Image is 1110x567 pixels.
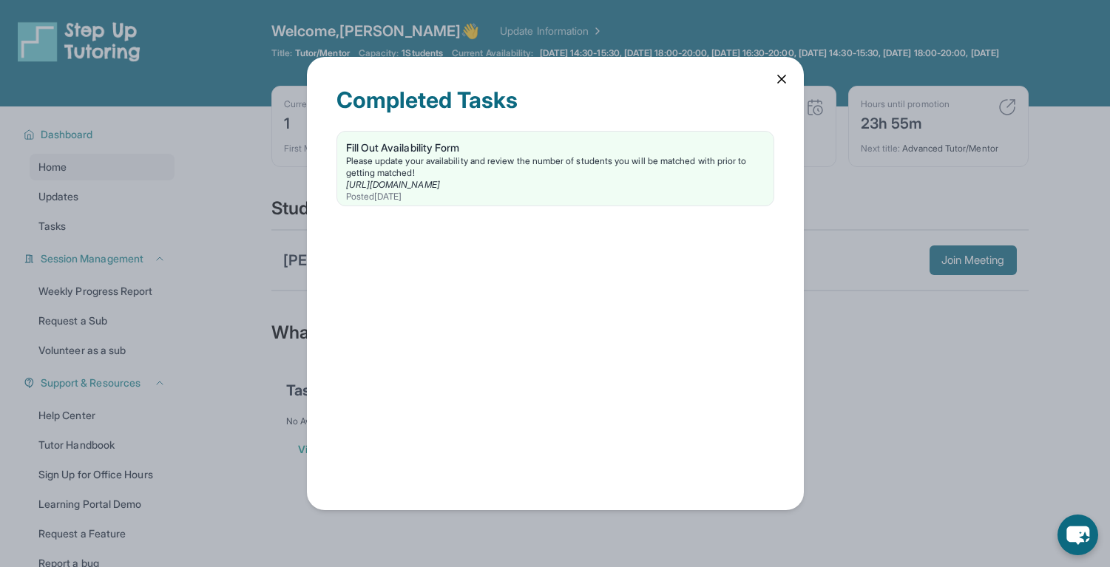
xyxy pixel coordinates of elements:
div: Please update your availability and review the number of students you will be matched with prior ... [346,155,765,179]
div: Posted [DATE] [346,191,765,203]
button: chat-button [1057,515,1098,555]
div: Fill Out Availability Form [346,140,765,155]
a: [URL][DOMAIN_NAME] [346,179,440,190]
div: Completed Tasks [336,86,774,131]
a: Fill Out Availability FormPlease update your availability and review the number of students you w... [337,132,774,206]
